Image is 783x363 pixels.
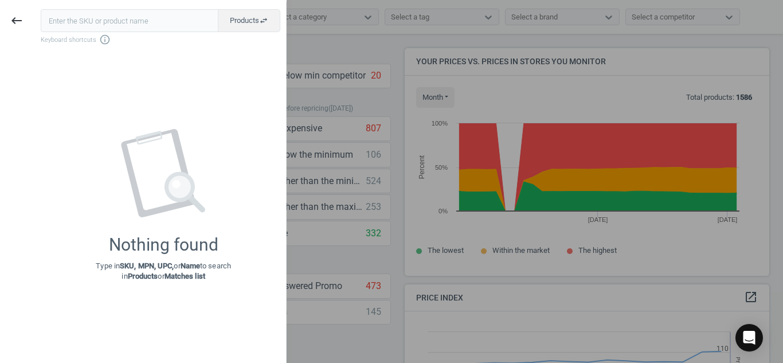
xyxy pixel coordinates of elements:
input: Enter the SKU or product name [41,9,218,32]
i: info_outline [99,34,111,45]
p: Type in or to search in or [96,261,231,282]
div: Nothing found [109,235,218,255]
i: swap_horiz [259,16,268,25]
span: Keyboard shortcuts [41,34,280,45]
span: Products [230,15,268,26]
strong: SKU, MPN, UPC, [120,261,174,270]
strong: Products [128,272,158,280]
div: Open Intercom Messenger [735,324,763,352]
strong: Name [181,261,200,270]
button: keyboard_backspace [3,7,30,34]
button: Productsswap_horiz [218,9,280,32]
strong: Matches list [165,272,205,280]
i: keyboard_backspace [10,14,24,28]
